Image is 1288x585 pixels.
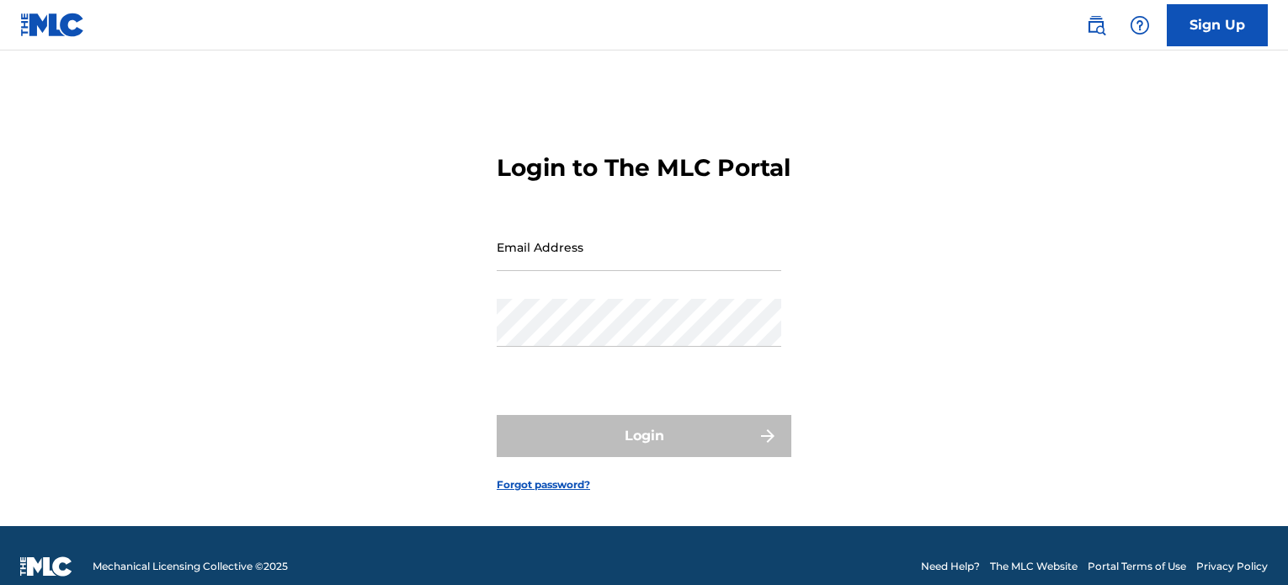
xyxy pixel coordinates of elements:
a: Sign Up [1167,4,1268,46]
a: Privacy Policy [1196,559,1268,574]
a: Portal Terms of Use [1088,559,1186,574]
div: Help [1123,8,1157,42]
img: help [1130,15,1150,35]
a: Forgot password? [497,477,590,492]
a: Public Search [1079,8,1113,42]
span: Mechanical Licensing Collective © 2025 [93,559,288,574]
h3: Login to The MLC Portal [497,153,790,183]
img: MLC Logo [20,13,85,37]
img: logo [20,556,72,577]
a: Need Help? [921,559,980,574]
img: search [1086,15,1106,35]
a: The MLC Website [990,559,1078,574]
